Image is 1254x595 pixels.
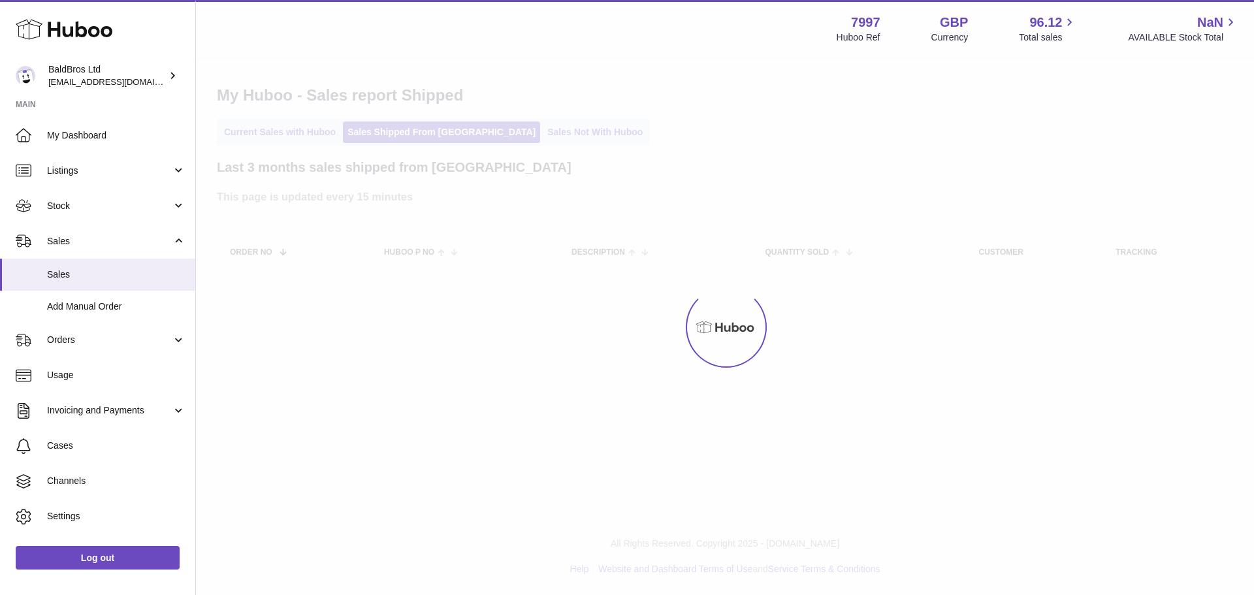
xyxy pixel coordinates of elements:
span: Cases [47,440,185,452]
span: Channels [47,475,185,487]
strong: 7997 [851,14,880,31]
span: Sales [47,268,185,281]
strong: GBP [940,14,968,31]
span: Settings [47,510,185,523]
span: NaN [1197,14,1223,31]
span: AVAILABLE Stock Total [1128,31,1238,44]
div: Huboo Ref [837,31,880,44]
a: NaN AVAILABLE Stock Total [1128,14,1238,44]
span: Usage [47,369,185,381]
a: Log out [16,546,180,570]
div: Currency [931,31,969,44]
span: Sales [47,235,172,248]
a: 96.12 Total sales [1019,14,1077,44]
span: Orders [47,334,172,346]
span: Invoicing and Payments [47,404,172,417]
span: My Dashboard [47,129,185,142]
span: Total sales [1019,31,1077,44]
img: internalAdmin-7997@internal.huboo.com [16,66,35,86]
span: 96.12 [1029,14,1062,31]
div: BaldBros Ltd [48,63,166,88]
span: Listings [47,165,172,177]
span: [EMAIL_ADDRESS][DOMAIN_NAME] [48,76,192,87]
span: Stock [47,200,172,212]
span: Add Manual Order [47,300,185,313]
